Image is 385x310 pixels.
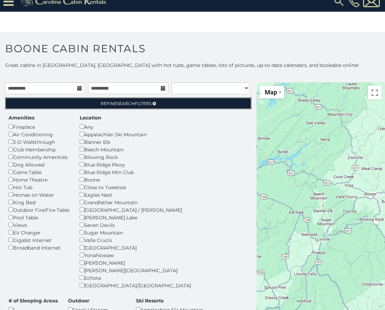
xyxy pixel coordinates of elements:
div: [PERSON_NAME] Lake [80,214,191,221]
div: Yonahlossee [80,251,191,259]
div: Homes on Water [9,191,69,198]
div: Sugar Mountain [80,229,191,236]
div: Views [9,221,69,229]
div: Seven Devils [80,221,191,229]
div: Air Conditioning [9,130,69,138]
div: [GEOGRAPHIC_DATA] / [PERSON_NAME] [80,206,191,214]
div: Banner Elk [80,138,191,146]
a: RefineSearchFilters [5,97,251,109]
span: Search [117,101,135,106]
div: King Bed [9,198,69,206]
label: Location [80,114,101,121]
div: Fireplace [9,123,69,130]
div: Blowing Rock [80,153,191,161]
div: Grandfather Mountain [80,198,191,206]
div: Valle Crucis [80,236,191,244]
button: Toggle fullscreen view [368,86,382,100]
span: Refine Filters [101,101,151,106]
div: Broadband Internet [9,244,69,251]
div: Game Table [9,168,69,176]
div: Blue Ridge Mtn Club [80,168,191,176]
div: Dog Allowed [9,161,69,168]
div: [GEOGRAPHIC_DATA] [80,244,191,251]
div: Appalachian Ski Mountain [80,130,191,138]
button: Change map style [260,86,284,99]
div: Beech Mountain [80,146,191,153]
div: Eagles Nest [80,191,191,198]
div: Community Amenities [9,153,69,161]
div: Club Membership [9,146,69,153]
div: Gigabit Internet [9,236,69,244]
div: [PERSON_NAME] [80,259,191,266]
div: Boone [80,176,191,183]
div: Home Theatre [9,176,69,183]
div: Blue Ridge Pkwy [80,161,191,168]
div: Outdoor Fire/Fire Table [9,206,69,214]
div: [PERSON_NAME][GEOGRAPHIC_DATA] [80,266,191,274]
div: 3-D Walkthrough [9,138,69,146]
label: Outdoor [68,297,89,304]
label: # of Sleeping Areas [9,297,58,304]
div: Any [80,123,191,130]
div: Pool Table [9,214,69,221]
label: Amenities [9,114,34,121]
div: Close to Tweetsie [80,183,191,191]
span: Map [265,89,277,96]
div: Echota [80,274,191,282]
label: Ski Resorts [136,297,163,304]
div: Hot Tub [9,183,69,191]
div: [GEOGRAPHIC_DATA]/[GEOGRAPHIC_DATA] [80,282,191,289]
div: EV Charger [9,229,69,236]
